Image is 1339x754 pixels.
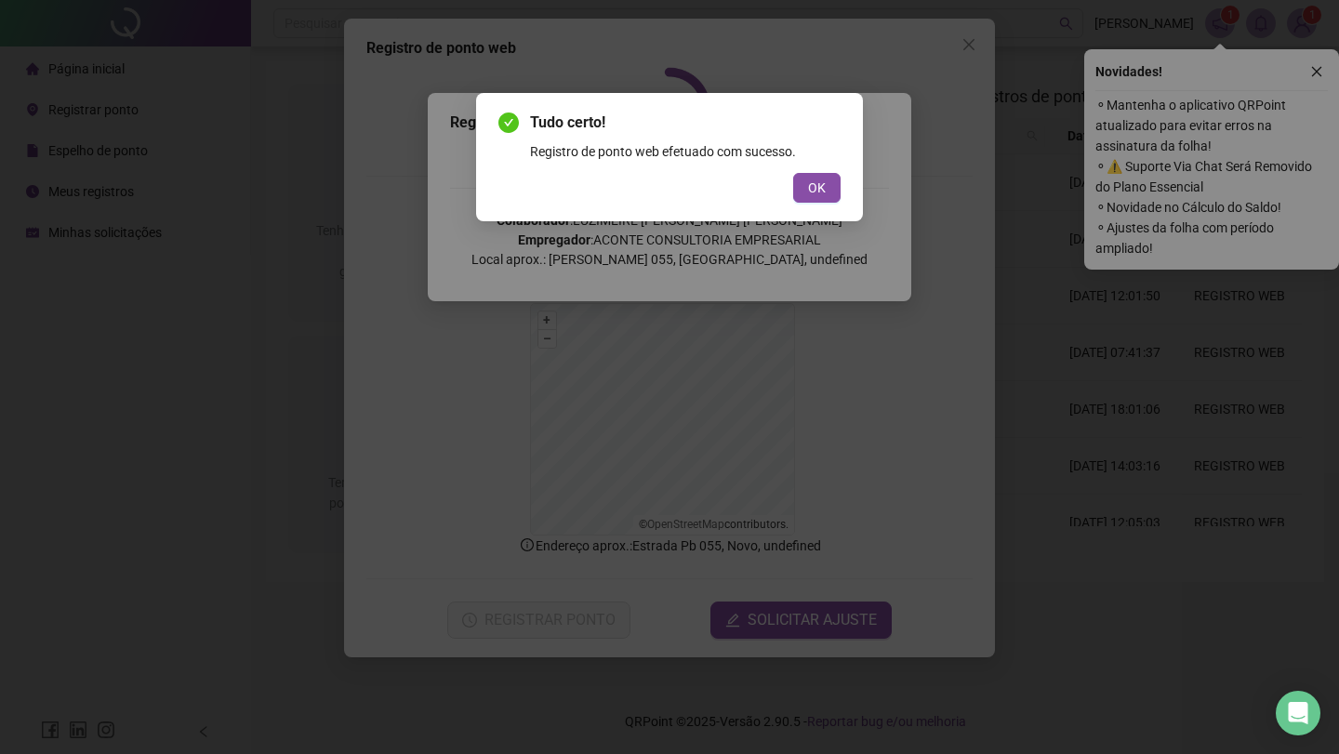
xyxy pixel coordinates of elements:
[530,112,841,134] span: Tudo certo!
[1276,691,1320,735] div: Open Intercom Messenger
[498,112,519,133] span: check-circle
[530,141,841,162] div: Registro de ponto web efetuado com sucesso.
[808,178,826,198] span: OK
[793,173,841,203] button: OK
